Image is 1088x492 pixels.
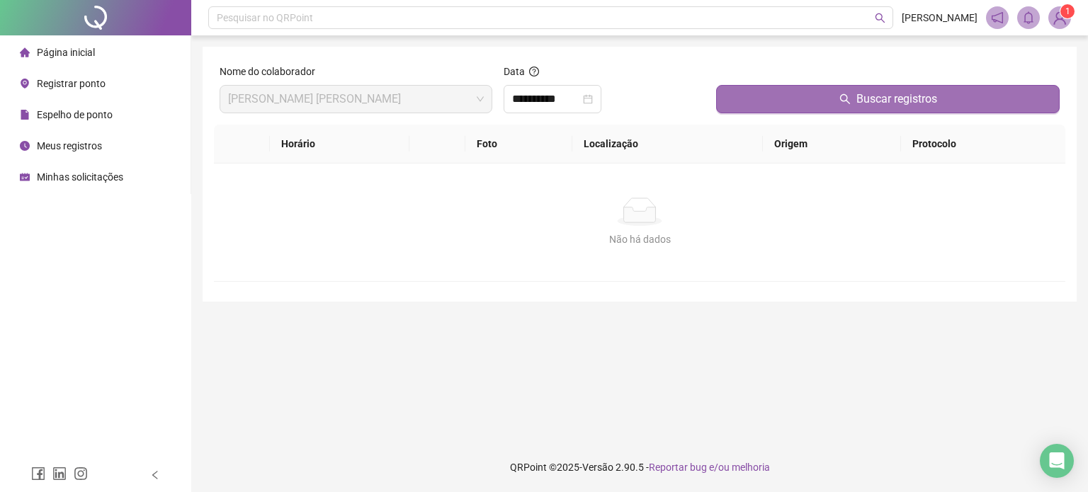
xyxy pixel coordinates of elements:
[902,10,977,25] span: [PERSON_NAME]
[220,64,324,79] label: Nome do colaborador
[37,171,123,183] span: Minhas solicitações
[572,125,763,164] th: Localização
[37,47,95,58] span: Página inicial
[504,66,525,77] span: Data
[31,467,45,481] span: facebook
[37,78,106,89] span: Registrar ponto
[191,442,1088,492] footer: QRPoint © 2025 - 2.90.5 -
[74,467,88,481] span: instagram
[649,462,770,473] span: Reportar bug e/ou melhoria
[582,462,613,473] span: Versão
[856,91,937,108] span: Buscar registros
[991,11,1004,24] span: notification
[763,125,901,164] th: Origem
[465,125,572,164] th: Foto
[901,125,1065,164] th: Protocolo
[150,470,160,480] span: left
[1060,4,1075,18] sup: Atualize o seu contato no menu Meus Dados
[875,13,885,23] span: search
[20,172,30,182] span: schedule
[20,47,30,57] span: home
[1049,7,1070,28] img: 93266
[1022,11,1035,24] span: bell
[839,93,851,105] span: search
[1065,6,1070,16] span: 1
[231,231,1048,247] div: Não há dados
[20,141,30,151] span: clock-circle
[1040,444,1074,478] div: Open Intercom Messenger
[270,125,409,164] th: Horário
[37,109,113,120] span: Espelho de ponto
[529,67,539,76] span: question-circle
[37,140,102,151] span: Meus registros
[716,85,1060,113] button: Buscar registros
[20,110,30,120] span: file
[228,86,484,113] span: HELEN ANDRESA VIVEIROS ALMEIDA
[52,467,67,481] span: linkedin
[20,79,30,88] span: environment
